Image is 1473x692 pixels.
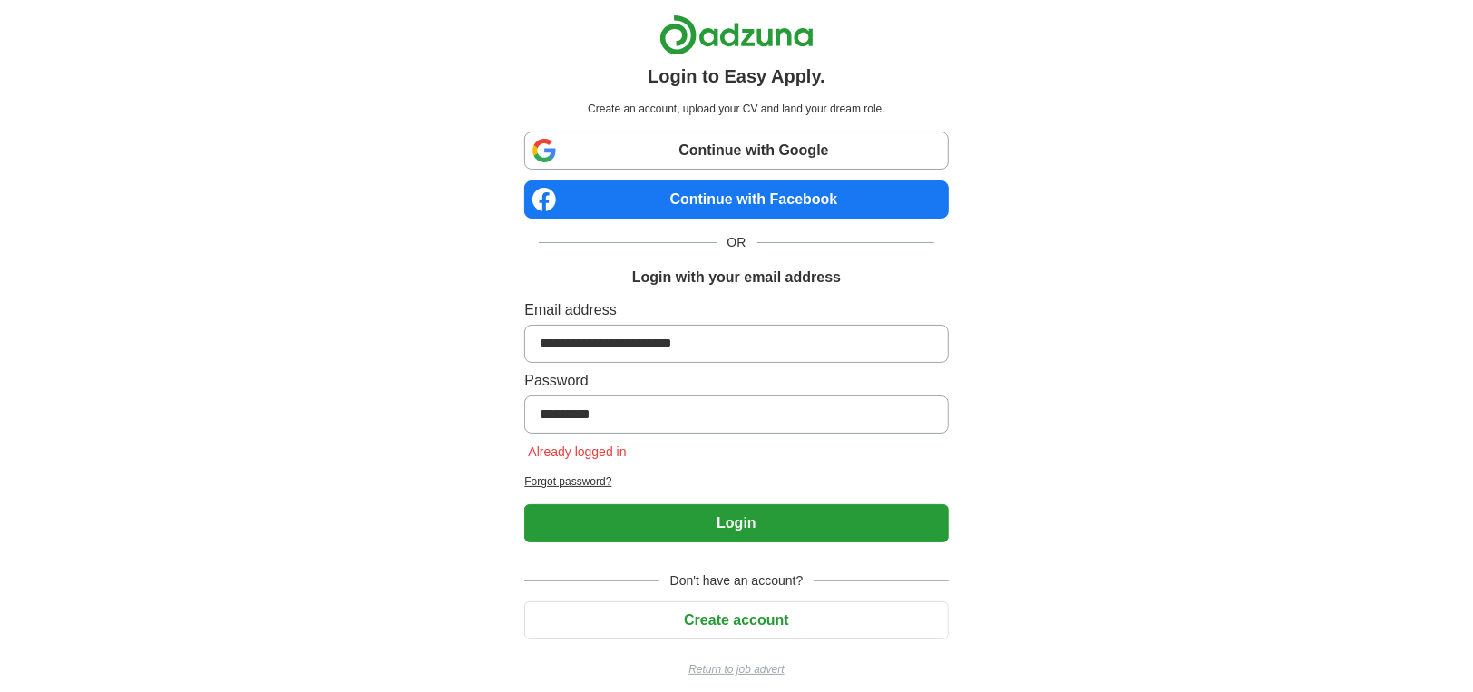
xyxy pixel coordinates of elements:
a: Forgot password? [524,473,948,490]
h1: Login to Easy Apply. [648,63,825,90]
a: Continue with Google [524,132,948,170]
h1: Login with your email address [632,267,841,288]
a: Continue with Facebook [524,180,948,219]
button: Login [524,504,948,542]
label: Email address [524,299,948,321]
p: Create an account, upload your CV and land your dream role. [528,101,944,117]
img: Adzuna logo [659,15,814,55]
label: Password [524,370,948,392]
button: Create account [524,601,948,639]
span: Don't have an account? [659,571,815,590]
a: Create account [524,612,948,628]
a: Return to job advert [524,661,948,677]
span: Already logged in [524,444,629,459]
span: OR [717,233,757,252]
